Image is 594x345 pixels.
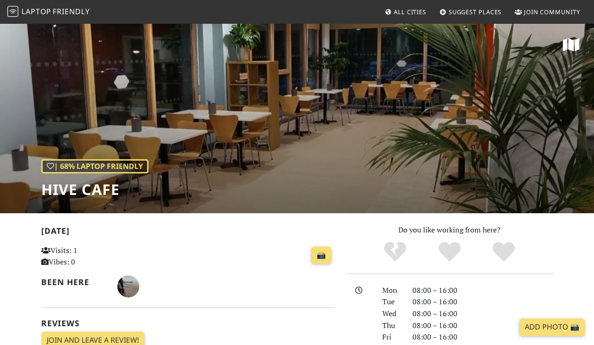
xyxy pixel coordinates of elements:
[381,4,430,20] a: All Cities
[377,331,407,343] div: Fri
[449,8,502,16] span: Suggest Places
[377,308,407,320] div: Wed
[377,320,407,332] div: Thu
[422,241,477,264] div: Yes
[377,296,407,308] div: Tue
[407,285,558,296] div: 08:00 – 16:00
[377,285,407,296] div: Mon
[117,275,139,297] img: 4584-juliet.jpg
[394,8,426,16] span: All Cities
[524,8,580,16] span: Join Community
[41,277,106,287] h2: Been here
[22,6,51,16] span: Laptop
[368,241,422,264] div: No
[477,241,531,264] div: Definitely!
[7,4,90,20] a: LaptopFriendly LaptopFriendly
[7,6,18,17] img: LaptopFriendly
[117,280,139,291] span: Juliet Appiah-nyanta
[436,4,506,20] a: Suggest Places
[41,245,132,268] p: Visits: 1 Vibes: 0
[41,226,335,239] h2: [DATE]
[311,247,331,264] a: 📸
[407,320,558,332] div: 08:00 – 16:00
[519,318,585,336] a: Add Photo 📸
[53,6,89,16] span: Friendly
[407,331,558,343] div: 08:00 – 16:00
[511,4,584,20] a: Join Community
[407,308,558,320] div: 08:00 – 16:00
[41,159,148,174] div: | 68% Laptop Friendly
[41,181,148,198] h1: Hive Cafe
[346,224,553,236] p: Do you like working from here?
[407,296,558,308] div: 08:00 – 16:00
[41,318,335,328] h2: Reviews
